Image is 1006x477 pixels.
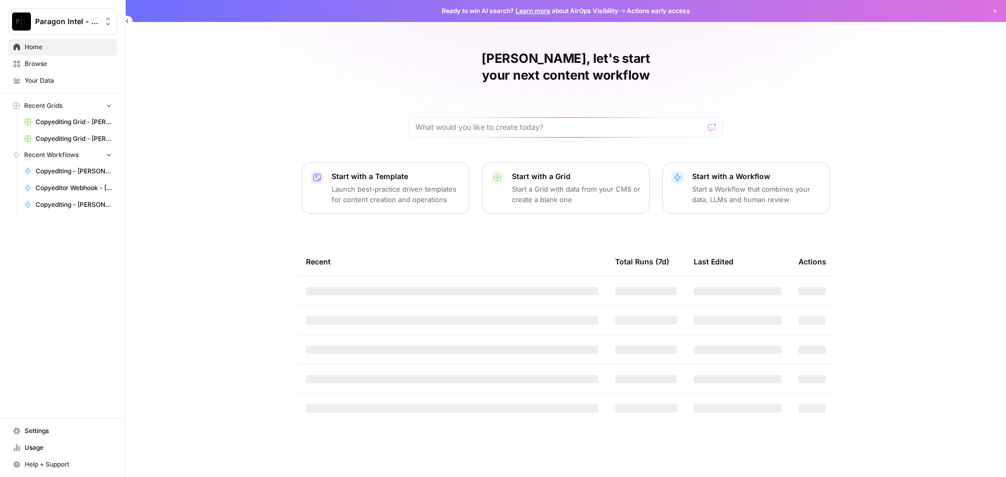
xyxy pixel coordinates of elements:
[36,117,112,127] span: Copyediting Grid - [PERSON_NAME]
[302,162,469,214] button: Start with a TemplateLaunch best-practice driven templates for content creation and operations
[415,122,704,132] input: What would you like to create today?
[332,171,461,182] p: Start with a Template
[8,423,117,439] a: Settings
[19,163,117,180] a: Copyediting - [PERSON_NAME]
[25,76,112,85] span: Your Data
[8,8,117,35] button: Workspace: Paragon Intel - Copyediting
[25,460,112,469] span: Help + Support
[8,72,117,89] a: Your Data
[332,184,461,205] p: Launch best-practice driven templates for content creation and operations
[482,162,650,214] button: Start with a GridStart a Grid with data from your CMS or create a blank one
[694,247,734,276] div: Last Edited
[24,150,79,160] span: Recent Workflows
[442,6,618,16] span: Ready to win AI search? about AirOps Visibility
[35,16,99,27] span: Paragon Intel - Copyediting
[24,101,62,110] span: Recent Grids
[799,247,826,276] div: Actions
[8,147,117,163] button: Recent Workflows
[692,184,821,205] p: Start a Workflow that combines your data, LLMs and human review
[25,426,112,436] span: Settings
[19,114,117,130] a: Copyediting Grid - [PERSON_NAME]
[512,184,641,205] p: Start a Grid with data from your CMS or create a blank one
[12,12,31,31] img: Paragon Intel - Copyediting Logo
[25,42,112,52] span: Home
[25,443,112,452] span: Usage
[19,130,117,147] a: Copyediting Grid - [PERSON_NAME]
[8,439,117,456] a: Usage
[8,98,117,114] button: Recent Grids
[19,180,117,196] a: Copyeditor Webhook - [PERSON_NAME]
[306,247,598,276] div: Recent
[8,456,117,473] button: Help + Support
[627,6,690,16] span: Actions early access
[8,39,117,56] a: Home
[36,167,112,176] span: Copyediting - [PERSON_NAME]
[36,200,112,209] span: Copyediting - [PERSON_NAME]
[662,162,830,214] button: Start with a WorkflowStart a Workflow that combines your data, LLMs and human review
[516,7,550,15] a: Learn more
[36,134,112,143] span: Copyediting Grid - [PERSON_NAME]
[409,50,723,84] h1: [PERSON_NAME], let's start your next content workflow
[25,59,112,69] span: Browse
[19,196,117,213] a: Copyediting - [PERSON_NAME]
[692,171,821,182] p: Start with a Workflow
[615,247,669,276] div: Total Runs (7d)
[8,56,117,72] a: Browse
[512,171,641,182] p: Start with a Grid
[36,183,112,193] span: Copyeditor Webhook - [PERSON_NAME]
